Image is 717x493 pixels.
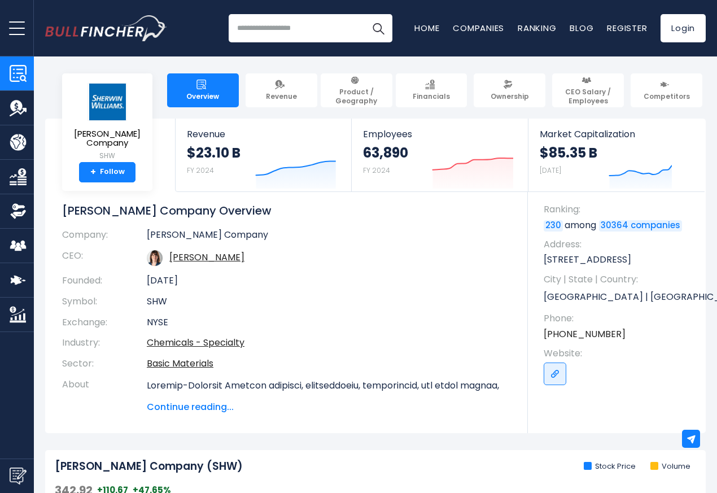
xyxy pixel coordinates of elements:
th: Sector: [62,354,147,374]
a: Market Capitalization $85.35 B [DATE] [528,119,705,191]
a: Competitors [631,73,702,107]
img: heidi-petz.jpg [147,250,163,266]
p: [STREET_ADDRESS] [544,254,694,266]
span: Website: [544,347,694,360]
span: Product / Geography [326,88,387,105]
a: Ownership [474,73,545,107]
a: [PHONE_NUMBER] [544,328,626,341]
span: Revenue [187,129,340,139]
a: Revenue $23.10 B FY 2024 [176,119,351,191]
span: Ranking: [544,203,694,216]
li: Volume [650,462,690,472]
span: Overview [186,92,219,101]
a: [PERSON_NAME] Company SHW [71,82,144,162]
small: [DATE] [540,165,561,175]
a: 30364 companies [599,220,682,232]
a: +Follow [79,162,135,182]
h2: [PERSON_NAME] Company (SHW) [55,460,243,474]
a: 230 [544,220,563,232]
th: Founded: [62,271,147,291]
a: Revenue [246,73,317,107]
th: Industry: [62,333,147,354]
td: [DATE] [147,271,511,291]
button: Search [364,14,392,42]
h1: [PERSON_NAME] Company Overview [62,203,511,218]
span: Employees [363,129,516,139]
a: Go to homepage [45,15,167,41]
th: CEO: [62,246,147,271]
small: SHW [71,151,143,161]
a: Blog [570,22,593,34]
td: [PERSON_NAME] Company [147,229,511,246]
strong: $23.10 B [187,144,241,162]
a: Overview [167,73,239,107]
span: Ownership [491,92,529,101]
small: FY 2024 [187,165,214,175]
strong: $85.35 B [540,144,597,162]
span: Phone: [544,312,694,325]
span: Financials [413,92,450,101]
a: Companies [453,22,504,34]
span: Continue reading... [147,400,511,414]
p: [GEOGRAPHIC_DATA] | [GEOGRAPHIC_DATA] | US [544,289,694,306]
span: Competitors [644,92,690,101]
th: Company: [62,229,147,246]
small: FY 2024 [363,165,390,175]
strong: + [90,167,96,177]
td: SHW [147,291,511,312]
span: Revenue [266,92,297,101]
a: Chemicals - Specialty [147,336,244,349]
a: Basic Materials [147,357,213,370]
strong: 63,890 [363,144,408,162]
p: among [544,219,694,232]
a: Login [661,14,706,42]
span: Market Capitalization [540,129,693,139]
a: ceo [169,251,244,264]
a: Financials [396,73,467,107]
a: CEO Salary / Employees [552,73,624,107]
img: Bullfincher logo [45,15,167,41]
th: About [62,374,147,414]
a: Go to link [544,363,566,385]
a: Product / Geography [321,73,392,107]
a: Home [414,22,439,34]
th: Symbol: [62,291,147,312]
a: Register [607,22,647,34]
img: Ownership [10,203,27,220]
a: Ranking [518,22,556,34]
td: NYSE [147,312,511,333]
th: Exchange: [62,312,147,333]
span: [PERSON_NAME] Company [71,129,143,148]
a: Employees 63,890 FY 2024 [352,119,527,191]
li: Stock Price [584,462,636,472]
span: CEO Salary / Employees [557,88,619,105]
span: Address: [544,238,694,251]
span: City | State | Country: [544,273,694,286]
